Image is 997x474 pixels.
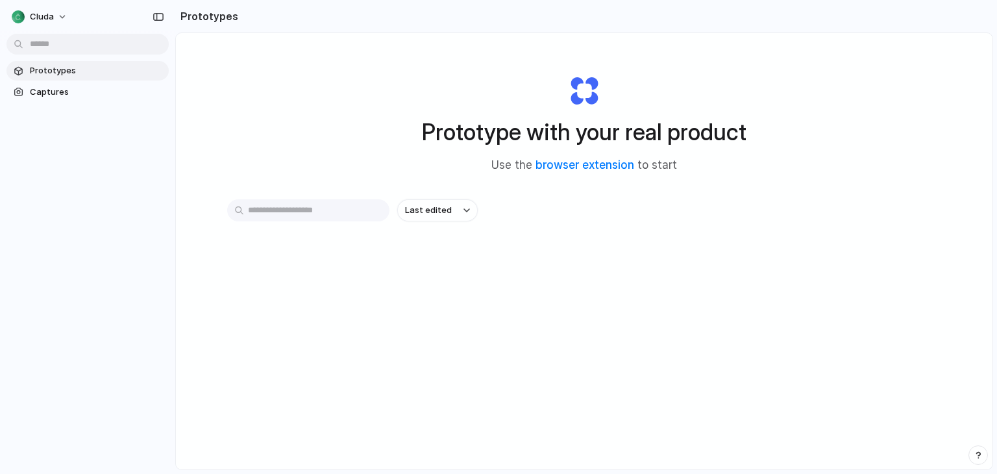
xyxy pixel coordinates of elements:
[6,6,74,27] button: cluda
[397,199,478,221] button: Last edited
[6,61,169,81] a: Prototypes
[6,82,169,102] a: Captures
[491,157,677,174] span: Use the to start
[30,86,164,99] span: Captures
[422,115,746,149] h1: Prototype with your real product
[405,204,452,217] span: Last edited
[30,10,54,23] span: cluda
[30,64,164,77] span: Prototypes
[535,158,634,171] a: browser extension
[175,8,238,24] h2: Prototypes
